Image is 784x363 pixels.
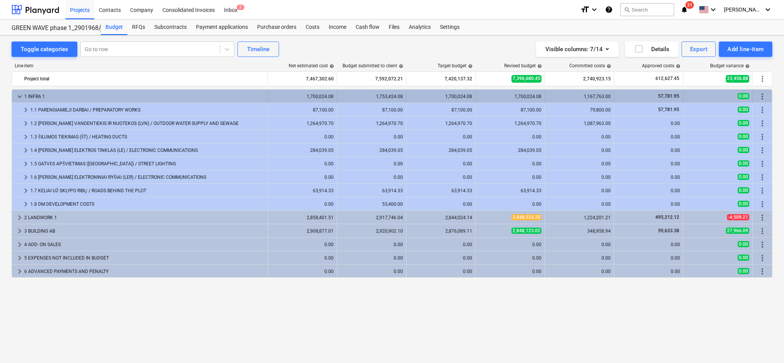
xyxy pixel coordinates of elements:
[624,7,630,13] span: search
[738,201,749,207] span: 0.00
[30,185,264,197] div: 1.7 KELIAI UŽ SKLYPO RIBŲ / ROADS BEHIND THE PLOT
[617,148,680,153] div: 0.00
[738,255,749,261] span: 0.00
[30,131,264,143] div: 1.3 ŠILUMOS TIEKIMAS (ŠT) / HEATING DUCTS
[101,20,127,35] a: Budget
[30,198,264,210] div: 1.8 DM DEVELOPMENT COSTS
[21,146,30,155] span: keyboard_arrow_right
[324,20,351,35] a: Income
[410,121,472,126] div: 1,264,970.70
[410,215,472,220] div: 2,844,024.14
[30,171,264,183] div: 1.6 [PERSON_NAME] ELEKTRONINIAI RYŠIAI (LER) / ELECTRONIC COMMUNICATIONS
[340,269,403,274] div: 0.00
[710,63,750,68] div: Budget variance
[479,94,542,99] div: 1,700,024.08
[271,148,334,153] div: 284,039.05
[340,94,403,99] div: 1,753,424.08
[410,94,472,99] div: 1,700,024.08
[617,161,680,167] div: 0.00
[191,20,252,35] div: Payment applications
[726,75,749,82] span: 23,456.88
[340,121,403,126] div: 1,264,970.70
[271,94,334,99] div: 1,700,024.08
[548,269,611,274] div: 0.00
[548,228,611,234] div: 348,958.94
[410,134,472,140] div: 0.00
[479,269,542,274] div: 0.00
[127,20,150,35] a: RFQs
[709,5,718,14] i: keyboard_arrow_down
[548,73,611,85] div: 2,740,923.15
[548,94,611,99] div: 1,167,763.00
[617,134,680,140] div: 0.00
[655,75,680,82] span: 612,627.45
[625,42,679,57] button: Details
[24,225,264,237] div: 3 BUILDING AB
[150,20,191,35] a: Subcontracts
[479,201,542,207] div: 0.00
[340,107,403,113] div: 87,100.00
[410,201,472,207] div: 0.00
[738,147,749,153] span: 0.00
[24,252,264,264] div: 5 EXPENSES NOT INCLUDED IN BUDGET
[410,188,472,193] div: 63,914.33
[466,64,473,68] span: help
[758,186,767,195] span: More actions
[545,44,610,54] div: Visible columns : 7/14
[536,64,542,68] span: help
[21,44,68,54] div: Toggle categories
[252,20,301,35] div: Purchase orders
[763,5,772,14] i: keyboard_arrow_down
[548,148,611,153] div: 0.00
[328,64,334,68] span: help
[15,92,24,101] span: keyboard_arrow_down
[548,107,611,113] div: 79,800.00
[271,228,334,234] div: 2,908,877.01
[15,253,24,263] span: keyboard_arrow_right
[758,200,767,209] span: More actions
[397,64,403,68] span: help
[24,265,264,278] div: 6 ADVANCED PAYMENTS AND PENALTY
[21,105,30,115] span: keyboard_arrow_right
[620,3,674,16] button: Search
[24,73,264,85] div: Project total
[410,175,472,180] div: 0.00
[340,228,403,234] div: 2,920,902.10
[617,188,680,193] div: 0.00
[340,161,403,167] div: 0.00
[617,255,680,261] div: 0.00
[746,326,784,363] iframe: Chat Widget
[605,5,613,14] i: Knowledge base
[727,214,749,220] span: -4,509.21
[384,20,404,35] a: Files
[340,201,403,207] div: 53,400.00
[738,107,749,113] span: 0.00
[744,64,750,68] span: help
[343,63,403,68] div: Budget submitted to client
[15,267,24,276] span: keyboard_arrow_right
[15,213,24,222] span: keyboard_arrow_right
[271,201,334,207] div: 0.00
[24,211,264,224] div: 2 LANDWORK 1
[15,240,24,249] span: keyboard_arrow_right
[404,20,435,35] a: Analytics
[271,255,334,261] div: 0.00
[504,63,542,68] div: Revised budget
[271,73,334,85] div: 7,467,302.60
[758,132,767,142] span: More actions
[738,93,749,99] span: 0.00
[617,201,680,207] div: 0.00
[479,134,542,140] div: 0.00
[548,242,611,247] div: 0.00
[271,107,334,113] div: 87,100.00
[548,255,611,261] div: 0.00
[512,75,542,82] span: 7,396,680.45
[758,92,767,101] span: More actions
[726,228,749,234] span: 27,966.09
[617,269,680,274] div: 0.00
